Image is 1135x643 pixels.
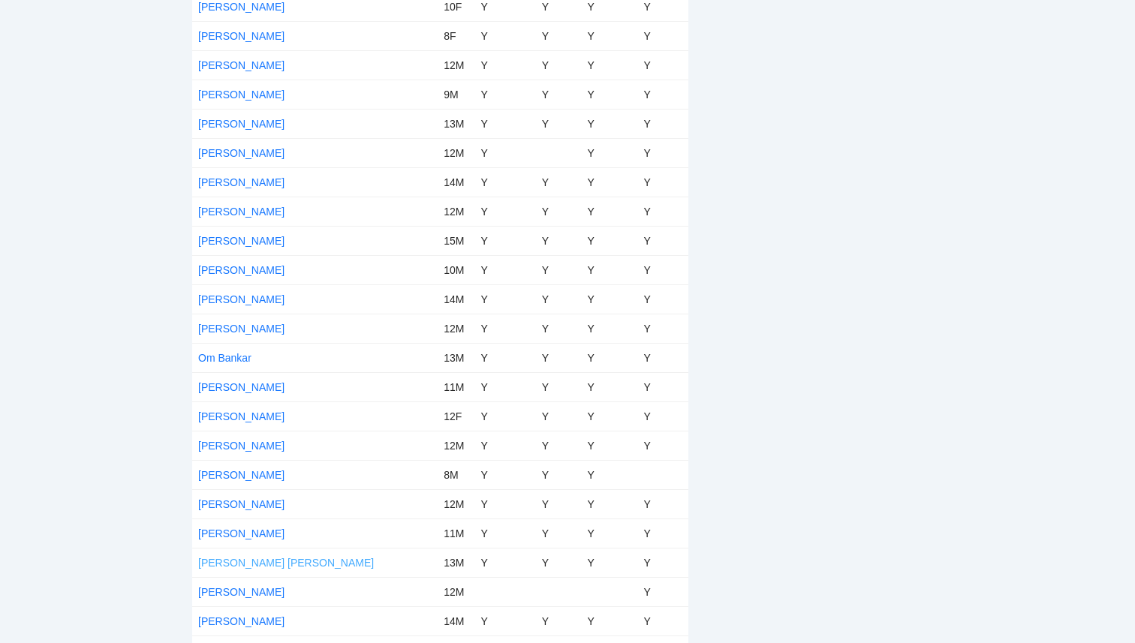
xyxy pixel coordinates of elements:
td: 12M [438,50,474,80]
a: [PERSON_NAME] [198,615,285,627]
td: Y [536,460,582,489]
td: Y [638,431,689,460]
td: Y [582,314,638,343]
td: Y [474,460,535,489]
td: Y [638,401,689,431]
a: [PERSON_NAME] [198,30,285,42]
td: 13M [438,109,474,138]
td: Y [582,606,638,635]
td: Y [638,489,689,518]
td: Y [474,138,535,167]
td: 9M [438,80,474,109]
td: 12M [438,314,474,343]
td: Y [536,518,582,548]
a: [PERSON_NAME] [198,1,285,13]
a: [PERSON_NAME] [198,206,285,218]
td: 14M [438,606,474,635]
td: Y [474,284,535,314]
td: Y [582,284,638,314]
td: Y [536,255,582,284]
td: 13M [438,548,474,577]
a: [PERSON_NAME] [198,147,285,159]
td: Y [582,138,638,167]
td: Y [536,21,582,50]
td: Y [638,255,689,284]
td: Y [536,80,582,109]
td: Y [536,50,582,80]
td: Y [582,548,638,577]
td: Y [638,21,689,50]
a: [PERSON_NAME] [198,469,285,481]
td: Y [638,548,689,577]
td: Y [638,197,689,226]
td: Y [474,50,535,80]
td: 14M [438,284,474,314]
td: Y [536,314,582,343]
td: Y [536,167,582,197]
td: Y [474,431,535,460]
td: Y [536,431,582,460]
td: 14M [438,167,474,197]
td: Y [638,109,689,138]
td: 11M [438,518,474,548]
a: [PERSON_NAME] [198,176,285,188]
td: Y [582,489,638,518]
td: Y [582,197,638,226]
td: 11M [438,372,474,401]
a: [PERSON_NAME] [198,59,285,71]
a: [PERSON_NAME] [198,381,285,393]
td: Y [582,109,638,138]
td: Y [638,577,689,606]
td: Y [474,606,535,635]
td: 15M [438,226,474,255]
td: Y [582,167,638,197]
td: Y [638,606,689,635]
td: 12M [438,138,474,167]
a: [PERSON_NAME] [198,293,285,305]
td: Y [536,489,582,518]
td: 10M [438,255,474,284]
a: [PERSON_NAME] [198,118,285,130]
td: Y [474,548,535,577]
td: Y [638,284,689,314]
td: Y [582,21,638,50]
td: Y [474,372,535,401]
td: 8M [438,460,474,489]
td: Y [474,197,535,226]
td: 12M [438,197,474,226]
td: Y [582,460,638,489]
td: Y [536,284,582,314]
a: [PERSON_NAME] [198,235,285,247]
td: Y [474,401,535,431]
a: [PERSON_NAME] [198,410,285,422]
td: 8F [438,21,474,50]
td: 12M [438,489,474,518]
td: Y [582,80,638,109]
td: 12F [438,401,474,431]
td: Y [536,343,582,372]
td: Y [638,518,689,548]
td: Y [536,226,582,255]
a: [PERSON_NAME] [198,498,285,510]
td: Y [582,431,638,460]
a: [PERSON_NAME] [198,89,285,101]
td: 13M [438,343,474,372]
td: Y [536,109,582,138]
td: Y [474,518,535,548]
td: Y [474,255,535,284]
td: 12M [438,431,474,460]
td: Y [638,138,689,167]
td: Y [582,372,638,401]
a: Om Bankar [198,352,251,364]
td: Y [638,80,689,109]
td: Y [638,343,689,372]
td: 12M [438,577,474,606]
td: Y [536,197,582,226]
td: Y [638,372,689,401]
td: Y [474,489,535,518]
td: Y [638,314,689,343]
td: Y [474,80,535,109]
td: Y [582,401,638,431]
td: Y [638,226,689,255]
td: Y [638,167,689,197]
